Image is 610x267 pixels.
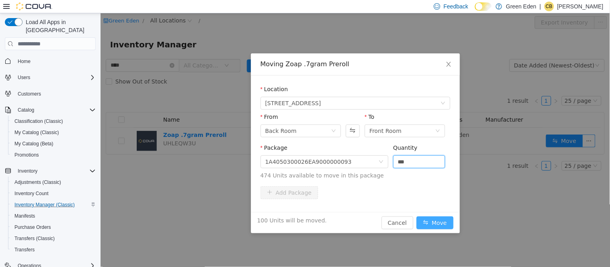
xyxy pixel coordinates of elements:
[8,199,99,210] button: Inventory Manager (Classic)
[8,210,99,222] button: Manifests
[11,150,42,160] a: Promotions
[316,203,353,216] button: icon: swapMove
[345,48,351,54] i: icon: close
[16,2,52,10] img: Cova
[14,105,37,115] button: Catalog
[11,139,96,149] span: My Catalog (Beta)
[340,88,345,93] i: icon: down
[14,179,61,185] span: Adjustments (Classic)
[14,73,96,82] span: Users
[8,244,99,255] button: Transfers
[281,203,313,216] button: Cancel
[14,105,96,115] span: Catalog
[2,72,99,83] button: Users
[337,40,359,63] button: Close
[14,190,49,197] span: Inventory Count
[14,166,41,176] button: Inventory
[506,2,537,11] p: Green Eden
[11,222,96,232] span: Purchase Orders
[231,115,236,121] i: icon: down
[11,139,57,149] a: My Catalog (Beta)
[14,152,39,158] span: Promotions
[14,247,35,253] span: Transfers
[160,100,178,107] label: From
[11,128,62,137] a: My Catalog (Classic)
[11,128,96,137] span: My Catalog (Classic)
[160,47,350,55] div: Moving Zoap .7gram Preroll
[14,89,44,99] a: Customers
[8,233,99,244] button: Transfers (Classic)
[157,203,226,212] span: 100 Units will be moved.
[14,224,51,230] span: Purchase Orders
[2,104,99,116] button: Catalog
[165,143,251,155] div: 1A4050300026EA9000000093
[475,2,492,11] input: Dark Mode
[245,111,259,124] button: Swap
[11,211,38,221] a: Manifests
[160,173,218,186] button: icon: plusAdd Package
[11,234,96,243] span: Transfers (Classic)
[335,115,340,121] i: icon: down
[8,177,99,188] button: Adjustments (Classic)
[8,116,99,127] button: Classification (Classic)
[18,168,37,174] span: Inventory
[14,235,55,242] span: Transfers (Classic)
[2,165,99,177] button: Inventory
[160,73,188,79] label: Location
[278,146,283,152] i: icon: down
[14,213,35,219] span: Manifests
[8,188,99,199] button: Inventory Count
[18,91,41,97] span: Customers
[14,57,34,66] a: Home
[269,112,301,124] div: Front Room
[165,112,196,124] div: Back Room
[11,189,52,198] a: Inventory Count
[11,200,78,210] a: Inventory Manager (Classic)
[14,141,53,147] span: My Catalog (Beta)
[14,73,33,82] button: Users
[11,177,64,187] a: Adjustments (Classic)
[14,166,96,176] span: Inventory
[14,129,59,136] span: My Catalog (Classic)
[18,74,30,81] span: Users
[165,84,221,96] span: 7215 South Westnedge
[160,131,187,138] label: Package
[11,177,96,187] span: Adjustments (Classic)
[18,58,31,65] span: Home
[160,158,350,167] span: 474 Units available to move in this package
[8,149,99,161] button: Promotions
[544,2,554,11] div: Christa Bumpous
[11,245,38,255] a: Transfers
[444,2,468,10] span: Feedback
[11,234,58,243] a: Transfers (Classic)
[8,222,99,233] button: Purchase Orders
[11,200,96,210] span: Inventory Manager (Classic)
[11,116,96,126] span: Classification (Classic)
[293,143,345,155] input: Quantity
[8,138,99,149] button: My Catalog (Beta)
[14,202,75,208] span: Inventory Manager (Classic)
[8,127,99,138] button: My Catalog (Classic)
[14,56,96,66] span: Home
[264,100,274,107] label: To
[11,116,66,126] a: Classification (Classic)
[11,150,96,160] span: Promotions
[18,107,34,113] span: Catalog
[14,89,96,99] span: Customers
[2,55,99,67] button: Home
[293,131,317,138] label: Quantity
[23,18,96,34] span: Load All Apps in [GEOGRAPHIC_DATA]
[11,245,96,255] span: Transfers
[11,222,54,232] a: Purchase Orders
[11,189,96,198] span: Inventory Count
[540,2,541,11] p: |
[14,118,63,124] span: Classification (Classic)
[2,88,99,100] button: Customers
[11,211,96,221] span: Manifests
[546,2,553,11] span: CB
[557,2,604,11] p: [PERSON_NAME]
